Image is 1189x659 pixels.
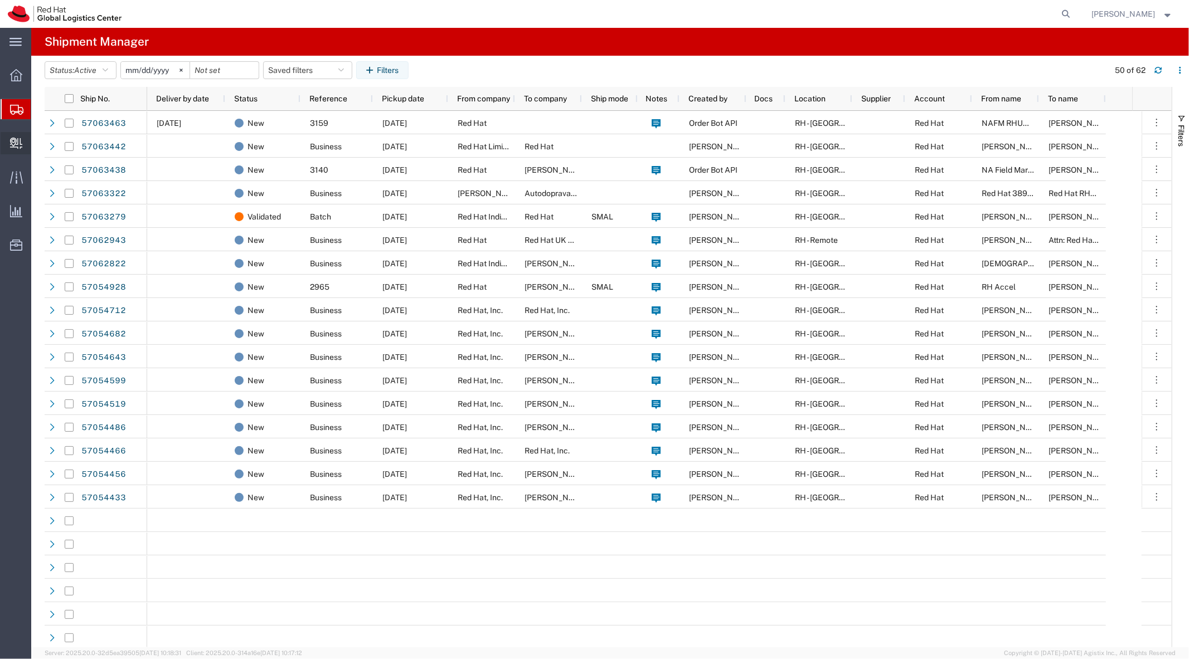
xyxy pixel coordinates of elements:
span: Nagireddy Karri [525,399,588,408]
span: To company [524,94,567,103]
span: [DATE] 10:18:31 [139,650,181,656]
span: 10/08/2025 [382,165,407,174]
span: Garima Prasai [525,423,588,432]
span: William Bowman [525,493,588,502]
span: Red Hat [915,306,944,315]
span: RH - Bangalore - Carina [795,259,917,268]
span: RH - Raleigh [795,165,890,174]
span: Red Hat [525,142,554,151]
a: 57063442 [81,138,127,156]
span: Red Hat [915,423,944,432]
span: Red Hat RHNO-104 [1049,189,1118,198]
span: Docs [755,94,773,103]
span: Red Hat [915,259,944,268]
span: Red Hat [458,282,487,291]
span: Autodoprava Kotlan, areal Tosta [525,189,723,198]
span: Panashe GARAH [689,446,753,455]
span: New [247,299,264,322]
span: 10/07/2025 [382,282,407,291]
span: Red Hat, Inc. [458,329,503,338]
span: Zeeshan Jahangir [1049,353,1112,362]
span: Red Hat [915,212,944,221]
span: Red Hat [915,236,944,245]
span: To name [1048,94,1078,103]
span: 10/07/2025 [382,376,407,385]
span: Red Hat [525,212,554,221]
span: 3140 [310,165,328,174]
span: Business [310,189,342,198]
span: Status [234,94,258,103]
span: Red Hat [915,329,944,338]
span: New [247,392,264,416]
span: Business [310,446,342,455]
span: Sumitra Hansdah [689,212,753,221]
span: Lisa harmes - Red Hat [525,165,621,174]
span: Red Hat [915,142,944,151]
span: 10/08/2025 [382,119,407,128]
span: Red Hat UK Limited [525,236,594,245]
span: Panashe GARAH [982,470,1045,479]
span: Panashe GARAH [689,493,753,502]
span: 10/07/2025 [382,423,407,432]
span: SMAL [591,282,613,291]
span: Filters [1177,125,1186,147]
span: Kirk Newcross [689,282,753,291]
span: Red Hat India Private Limited [458,259,560,268]
span: Business [310,376,342,385]
span: Account [914,94,945,103]
span: Supplier [861,94,891,103]
a: 57054519 [81,396,127,413]
span: Client: 2025.20.0-314a16e [186,650,302,656]
span: Business [310,493,342,502]
span: Sean Johnston [1049,470,1112,479]
span: Meghan Johnston [525,329,588,338]
button: Saved filters [263,61,352,79]
span: 10/07/2025 [382,446,407,455]
span: [DATE] 10:17:12 [260,650,302,656]
span: Pallav Sen Gupta [982,212,1045,221]
span: RH - Raleigh [795,119,890,128]
span: Vaishnavi Jadhav [982,259,1132,268]
span: Business [310,142,342,151]
span: William Bowman [1049,493,1112,502]
span: Panashe GARAH [689,470,753,479]
span: New [247,228,264,252]
span: 10/07/2025 [382,493,407,502]
span: Deliver by date [156,94,209,103]
span: Attn: Red Hat IT - Endpoint Systems [1049,236,1172,245]
span: RH - Brno - Tech Park Brno - C [795,189,981,198]
span: RH - Raleigh [795,423,890,432]
span: Timothy Sawicki [525,376,588,385]
span: Meghan Johnston [1049,329,1112,338]
span: Red Hat, Inc. [458,306,503,315]
span: New [247,322,264,345]
span: Zeeshan Jahangir [525,353,588,362]
span: Jack Nadel International BV [458,189,580,198]
span: Red Hat [915,470,944,479]
span: SMAL [591,212,613,221]
span: Red Hat, Inc. [458,493,503,502]
a: 57054466 [81,442,127,460]
span: Validated [247,205,281,228]
span: Garima Prasai [1049,423,1112,432]
span: Nagireddy Karri [1049,399,1112,408]
span: Red Hat [458,165,487,174]
span: Location [794,94,826,103]
span: Red Hat, Inc. [458,376,503,385]
span: Red Hat [915,376,944,385]
span: Red Hat [458,119,487,128]
span: Panashe GARAH [982,493,1045,502]
span: Shuang Mao [1049,212,1112,221]
span: Pickup date [382,94,424,103]
span: Panashe GARAH [689,423,753,432]
span: Business [310,423,342,432]
span: New [247,182,264,205]
a: 57062822 [81,255,127,273]
span: RH Accel [982,282,1016,291]
span: Red Hat, Inc. [458,470,503,479]
div: 50 of 62 [1115,65,1146,76]
a: 57054599 [81,372,127,390]
span: 10/07/2025 [382,399,407,408]
span: Red Hat [915,165,944,174]
span: Red Hat [915,353,944,362]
